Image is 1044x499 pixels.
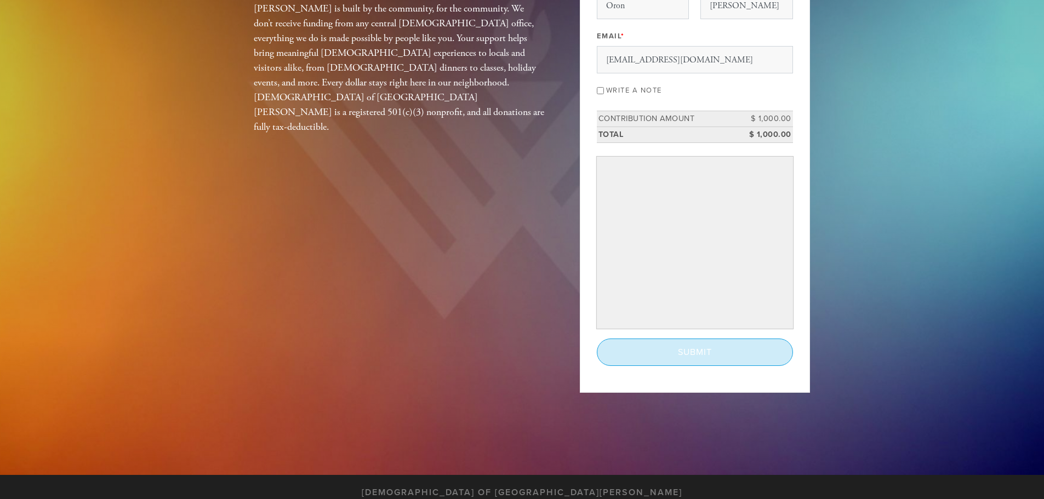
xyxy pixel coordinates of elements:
label: Email [597,31,625,41]
h3: [DEMOGRAPHIC_DATA] of [GEOGRAPHIC_DATA][PERSON_NAME] [362,487,682,498]
span: This field is required. [621,32,625,41]
td: Contribution Amount [597,111,744,127]
td: $ 1,000.00 [744,127,793,142]
input: Submit [597,339,793,366]
iframe: Secure payment input frame [599,159,791,326]
label: Write a note [606,86,662,95]
td: $ 1,000.00 [744,111,793,127]
td: Total [597,127,744,142]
